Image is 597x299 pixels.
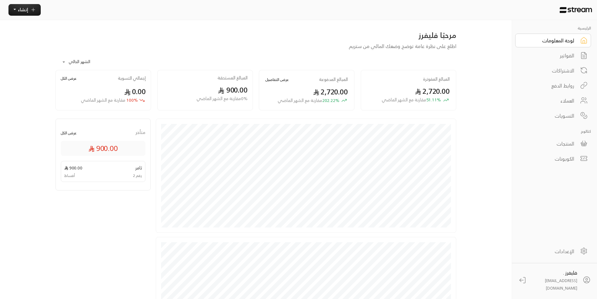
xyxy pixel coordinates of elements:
[515,137,591,151] a: المنتجات
[524,112,574,120] div: التسويات
[278,96,322,104] span: مقارنة مع الشهر الماضي
[524,52,574,59] div: الفواتير
[135,129,145,136] span: متأخر
[217,75,248,81] h2: المبالغ المستحقة
[64,164,82,171] span: 900.00
[515,25,591,31] p: الرئيسية
[563,268,577,277] span: فليفرز .
[515,79,591,93] a: روابط الدفع
[415,85,450,98] span: 2,720.00
[349,42,456,51] span: اطلع على نظرة عامة توضح وضعك المالي من ستريم
[88,143,118,154] span: 900.00
[118,76,146,81] h2: إجمالي التسوية
[81,97,138,104] span: 100 %
[524,248,574,255] div: الإعدادات
[515,268,594,292] a: فليفرز . [EMAIL_ADDRESS][DOMAIN_NAME]
[319,77,348,82] h2: المبالغ المدفوعة
[515,34,591,47] a: لوحة المعلومات
[55,30,456,40] h3: مرحبًا فليفرز
[515,128,591,134] p: كتالوج
[524,67,574,74] div: الاشتراكات
[313,85,348,98] span: 2,720.00
[382,97,441,103] span: 51.11 %
[545,277,577,291] span: [EMAIL_ADDRESS][DOMAIN_NAME]
[135,164,142,171] span: ثامر
[524,37,574,44] div: لوحة المعلومات
[196,95,248,102] span: 0 % مقارنة مع الشهر الماضي
[524,155,574,163] div: الكوبونات
[382,96,426,104] span: مقارنة مع الشهر الماضي
[515,109,591,123] a: التسويات
[515,94,591,108] a: العملاء
[133,173,142,179] span: رقم 2
[218,83,247,96] span: 900.00
[64,173,75,179] span: أقساط
[524,82,574,89] div: روابط الدفع
[81,96,125,104] span: مقارنة مع الشهر الماضي
[61,130,76,136] button: عرض الكل
[61,75,76,81] button: عرض الكل
[515,244,591,258] a: الإعدادات
[515,64,591,77] a: الاشتراكات
[515,49,591,62] a: الفواتير
[524,97,574,104] div: العملاء
[265,77,289,83] button: عرض التفاصيل
[560,7,592,13] img: Logo
[278,97,339,104] span: 202.22 %
[59,54,106,70] div: الشهر الحالي
[18,6,28,13] span: إنشاء
[423,77,450,82] h2: المبالغ المفوترة
[515,152,591,166] a: الكوبونات
[124,85,145,98] span: 0.00
[524,140,574,147] div: المنتجات
[8,4,41,16] button: إنشاء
